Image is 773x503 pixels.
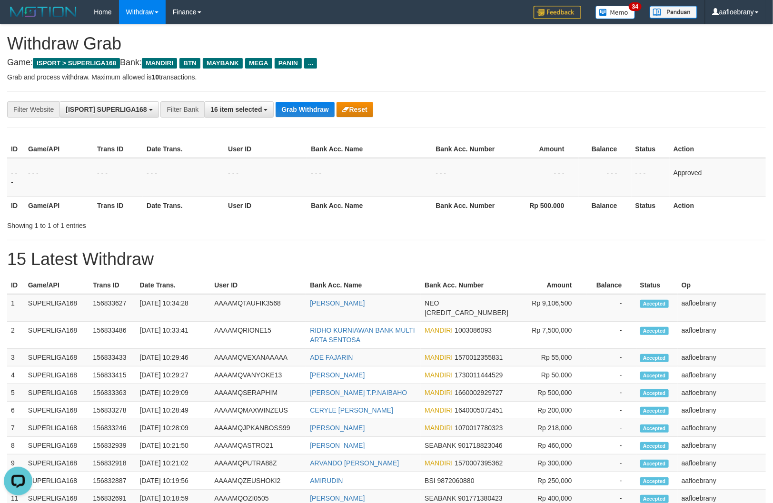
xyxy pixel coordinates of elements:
span: Accepted [640,424,669,433]
td: aafloebrany [678,472,766,490]
th: Bank Acc. Number [432,197,499,214]
th: ID [7,140,24,158]
td: - - - [24,158,93,197]
th: Date Trans. [143,197,224,214]
td: 3 [7,349,24,366]
span: MANDIRI [425,424,453,432]
span: 16 item selected [210,106,262,113]
td: - [586,437,636,454]
th: Status [636,276,678,294]
td: SUPERLIGA168 [24,437,89,454]
span: Copy 901771380423 to clipboard [458,494,502,502]
th: User ID [224,140,307,158]
td: AAAAMQZEUSHOKI2 [210,472,306,490]
td: - - - [7,158,24,197]
td: AAAAMQPUTRA88Z [210,454,306,472]
td: aafloebrany [678,437,766,454]
td: [DATE] 10:19:56 [136,472,211,490]
td: 156832887 [89,472,136,490]
td: Rp 200,000 [512,402,586,419]
td: [DATE] 10:28:49 [136,402,211,419]
button: Open LiveChat chat widget [4,4,32,32]
th: Amount [512,276,586,294]
td: 156833433 [89,349,136,366]
td: - [586,419,636,437]
span: Copy 9872060880 to clipboard [437,477,475,484]
span: BSI [425,477,436,484]
td: SUPERLIGA168 [24,472,89,490]
td: Rp 300,000 [512,454,586,472]
td: SUPERLIGA168 [24,322,89,349]
td: 156833486 [89,322,136,349]
span: Copy 1003086093 to clipboard [455,326,492,334]
td: SUPERLIGA168 [24,402,89,419]
td: 156833415 [89,366,136,384]
td: - [586,402,636,419]
th: Balance [579,197,632,214]
th: User ID [210,276,306,294]
a: [PERSON_NAME] [310,299,365,307]
th: Bank Acc. Name [307,140,432,158]
td: 156833627 [89,294,136,322]
td: SUPERLIGA168 [24,454,89,472]
td: AAAAMQVANYOKE13 [210,366,306,384]
span: Copy 5859457206369533 to clipboard [425,309,508,316]
h4: Game: Bank: [7,58,766,68]
td: Rp 218,000 [512,419,586,437]
span: Accepted [640,407,669,415]
td: - [586,294,636,322]
th: ID [7,276,24,294]
button: Grab Withdraw [276,102,334,117]
th: Op [678,276,766,294]
button: 16 item selected [204,101,274,118]
a: [PERSON_NAME] T.P.NAIBAHO [310,389,407,396]
span: [ISPORT] SUPERLIGA168 [66,106,147,113]
td: 4 [7,366,24,384]
td: 9 [7,454,24,472]
th: Amount [499,140,579,158]
span: NEO [425,299,439,307]
td: - - - [143,158,224,197]
td: 156832939 [89,437,136,454]
span: Accepted [640,460,669,468]
td: SUPERLIGA168 [24,366,89,384]
span: Accepted [640,327,669,335]
td: 6 [7,402,24,419]
th: Bank Acc. Name [306,276,421,294]
td: [DATE] 10:28:09 [136,419,211,437]
td: 8 [7,437,24,454]
a: [PERSON_NAME] [310,442,365,449]
span: Copy 1660002929727 to clipboard [455,389,503,396]
td: - [586,384,636,402]
span: Copy 1730011444529 to clipboard [455,371,503,379]
td: - [586,454,636,472]
td: [DATE] 10:29:09 [136,384,211,402]
th: Bank Acc. Number [432,140,499,158]
td: - - - [307,158,432,197]
td: aafloebrany [678,349,766,366]
td: Rp 460,000 [512,437,586,454]
a: RIDHO KURNIAWAN BANK MULTI ARTA SENTOSA [310,326,415,344]
th: Action [670,140,766,158]
span: BTN [179,58,200,69]
a: [PERSON_NAME] [310,494,365,502]
td: Rp 50,000 [512,366,586,384]
span: 34 [629,2,642,11]
span: MEGA [245,58,272,69]
td: - - - [93,158,143,197]
td: 1 [7,294,24,322]
span: MANDIRI [425,389,453,396]
a: ARVANDO [PERSON_NAME] [310,459,399,467]
td: SUPERLIGA168 [24,384,89,402]
a: [PERSON_NAME] [310,424,365,432]
td: aafloebrany [678,384,766,402]
td: Rp 250,000 [512,472,586,490]
span: MAYBANK [203,58,243,69]
td: - - - [499,158,579,197]
td: - - - [579,158,632,197]
td: - [586,472,636,490]
span: MANDIRI [425,354,453,361]
td: - [586,366,636,384]
a: AMIRUDIN [310,477,343,484]
td: 156833278 [89,402,136,419]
